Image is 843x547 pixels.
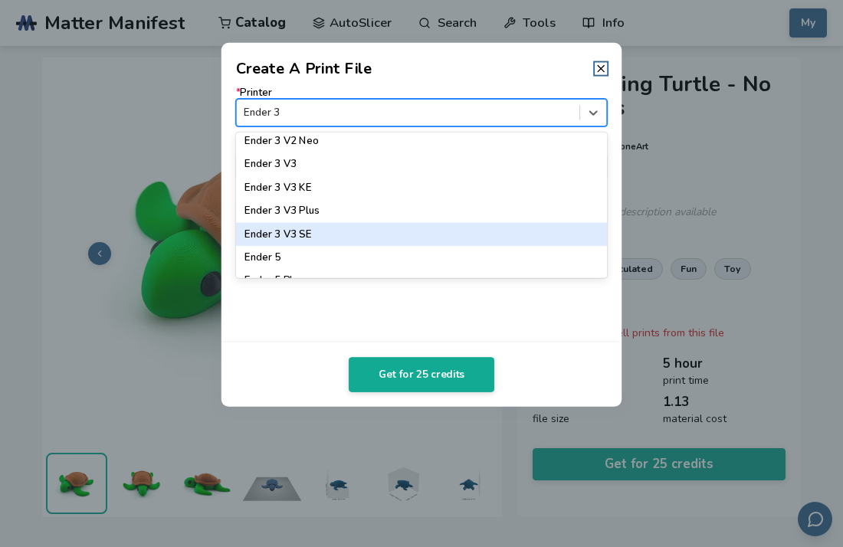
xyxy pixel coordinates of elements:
[236,176,608,199] div: Ender 3 V3 KE
[236,246,608,269] div: Ender 5
[244,106,247,118] input: *PrinterEnder 3Ender 3 ProEnder 3 S1Ender 3 S1 PlusEnder 3 S1 ProEnder 3 V2Ender 3 V2 NeoEnder 3 ...
[349,357,494,392] button: Get for 25 credits
[236,223,608,246] div: Ender 3 V3 SE
[236,152,608,175] div: Ender 3 V3
[236,57,372,80] h2: Create A Print File
[236,129,608,152] div: Ender 3 V2 Neo
[236,270,608,293] div: Ender 5 Plus
[236,199,608,222] div: Ender 3 V3 Plus
[236,87,608,126] label: Printer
